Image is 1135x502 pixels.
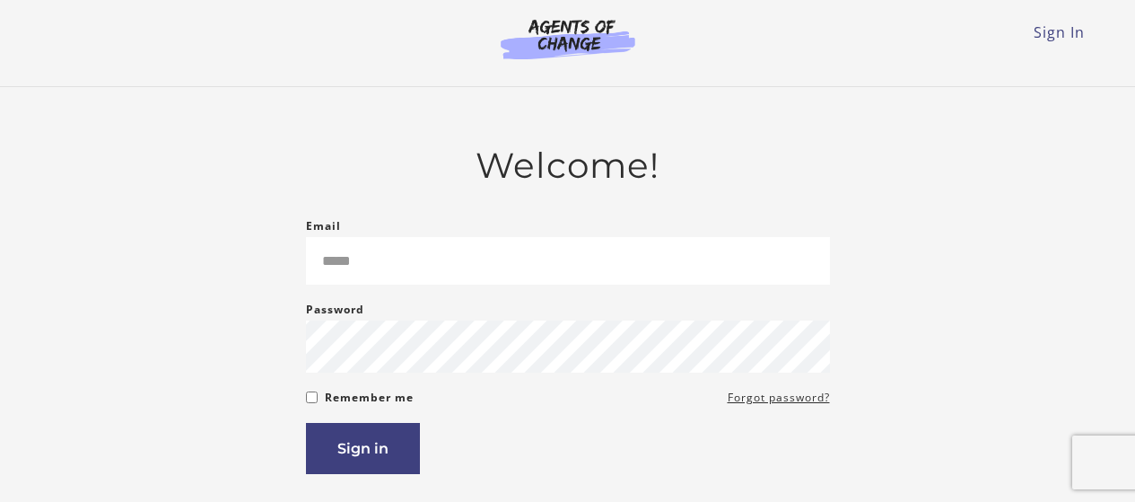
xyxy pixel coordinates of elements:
[306,423,420,474] button: Sign in
[306,145,830,187] h2: Welcome!
[306,299,364,321] label: Password
[325,387,414,409] label: Remember me
[1034,22,1085,42] a: Sign In
[306,216,341,237] label: Email
[482,18,654,59] img: Agents of Change Logo
[728,387,830,409] a: Forgot password?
